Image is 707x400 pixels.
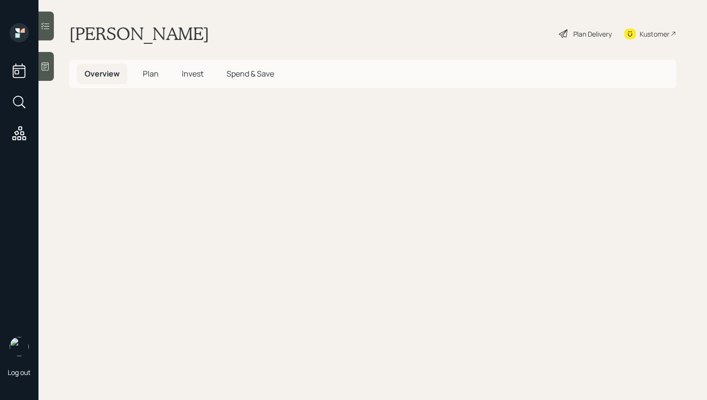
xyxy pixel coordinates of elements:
span: Spend & Save [227,68,274,79]
span: Plan [143,68,159,79]
span: Invest [182,68,203,79]
div: Log out [8,368,31,377]
h1: [PERSON_NAME] [69,23,209,44]
div: Plan Delivery [573,29,612,39]
img: retirable_logo.png [10,337,29,356]
div: Kustomer [640,29,669,39]
span: Overview [85,68,120,79]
